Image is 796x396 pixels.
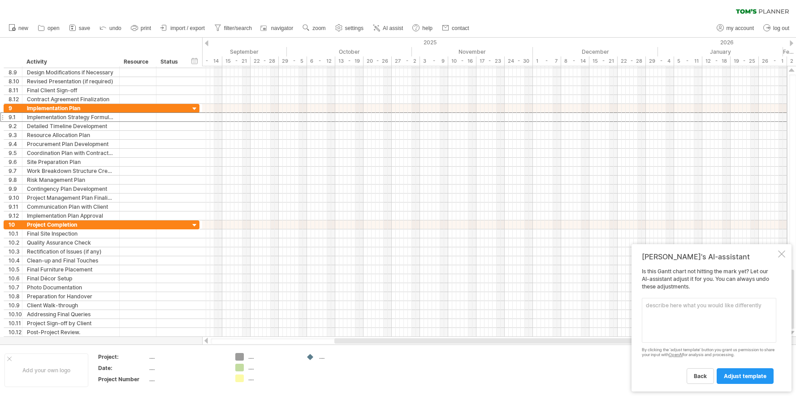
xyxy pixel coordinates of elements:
[27,149,115,157] div: Coordination Plan with Contractors
[27,68,115,77] div: Design Modifications if Necessary
[642,268,776,383] div: Is this Gantt chart not hitting the mark yet? Let our AI-assistant adjust it for you. You can alw...
[335,56,363,66] div: 13 - 19
[371,22,406,34] a: AI assist
[194,56,222,66] div: 8 - 14
[27,77,115,86] div: Revised Presentation (if required)
[149,353,225,361] div: ....
[27,167,115,175] div: Work Breakdown Structure Creation
[27,274,115,283] div: Final Décor Setup
[345,25,363,31] span: settings
[9,256,22,265] div: 10.4
[27,122,115,130] div: Detailed Timeline Development
[674,56,702,66] div: 5 - 11
[98,364,147,372] div: Date:
[589,56,618,66] div: 15 - 21
[9,265,22,274] div: 10.5
[658,47,783,56] div: January 2026
[124,57,151,66] div: Resource
[279,56,307,66] div: 29 - 5
[9,301,22,310] div: 10.9
[669,352,683,357] a: OpenAI
[27,140,115,148] div: Procurement Plan Development
[48,25,60,31] span: open
[9,140,22,148] div: 9.4
[248,374,297,382] div: ....
[9,229,22,238] div: 10.1
[97,22,124,34] a: undo
[702,56,731,66] div: 12 - 18
[9,247,22,256] div: 10.3
[212,22,255,34] a: filter/search
[251,56,279,66] div: 22 - 28
[392,56,420,66] div: 27 - 2
[27,185,115,193] div: Contingency Plan Development
[27,131,115,139] div: Resource Allocation Plan
[9,158,22,166] div: 9.6
[9,238,22,247] div: 10.2
[9,319,22,327] div: 10.11
[773,25,789,31] span: log out
[476,56,505,66] div: 17 - 23
[9,167,22,175] div: 9.7
[67,22,93,34] a: save
[27,95,115,103] div: Contract Agreement Finalization
[9,292,22,301] div: 10.8
[27,319,115,327] div: Project Sign-off by Client
[6,22,31,34] a: new
[9,68,22,77] div: 8.9
[533,47,658,56] div: December 2025
[9,211,22,220] div: 9.12
[452,25,469,31] span: contact
[448,56,476,66] div: 10 - 16
[166,47,287,56] div: September 2025
[9,77,22,86] div: 8.10
[646,56,674,66] div: 29 - 4
[27,158,115,166] div: Site Preparation Plan
[222,56,251,66] div: 15 - 21
[149,375,225,383] div: ....
[26,57,114,66] div: Activity
[363,56,392,66] div: 20 - 26
[9,176,22,184] div: 9.8
[714,22,757,34] a: my account
[27,283,115,292] div: Photo Documentation
[27,238,115,247] div: Quality Assurance Check
[27,104,115,112] div: Implementation Plan
[9,202,22,211] div: 9.11
[27,113,115,121] div: Implementation Strategy Formulation
[35,22,62,34] a: open
[98,375,147,383] div: Project Number
[141,25,151,31] span: print
[27,176,115,184] div: Risk Management Plan
[9,274,22,283] div: 10.6
[300,22,328,34] a: zoom
[129,22,154,34] a: print
[9,310,22,319] div: 10.10
[27,247,115,256] div: Rectification of Issues (if any)
[9,220,22,229] div: 10
[731,56,759,66] div: 19 - 25
[533,56,561,66] div: 1 - 7
[27,229,115,238] div: Final Site Inspection
[109,25,121,31] span: undo
[9,86,22,95] div: 8.11
[79,25,90,31] span: save
[759,56,787,66] div: 26 - 1
[505,56,533,66] div: 24 - 30
[9,328,22,336] div: 10.12
[724,373,766,379] span: adjust template
[27,265,115,274] div: Final Furniture Placement
[412,47,533,56] div: November 2025
[383,25,403,31] span: AI assist
[9,95,22,103] div: 8.12
[307,56,335,66] div: 6 - 12
[9,185,22,193] div: 9.9
[9,194,22,202] div: 9.10
[761,22,792,34] a: log out
[149,364,225,372] div: ....
[333,22,366,34] a: settings
[420,56,448,66] div: 3 - 9
[271,25,293,31] span: navigator
[312,25,325,31] span: zoom
[4,353,88,387] div: Add your own logo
